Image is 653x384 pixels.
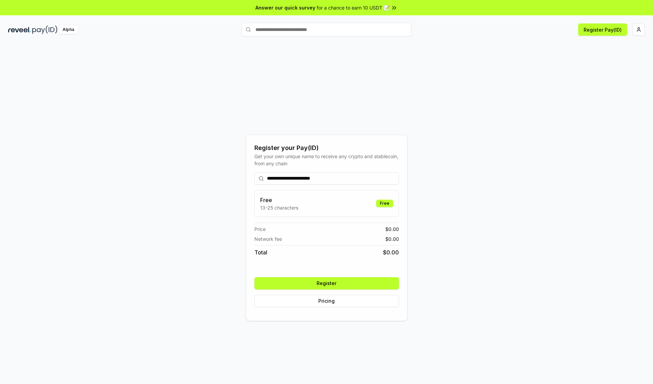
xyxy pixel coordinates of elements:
[8,26,31,34] img: reveel_dark
[59,26,78,34] div: Alpha
[385,235,399,243] span: $ 0.00
[260,196,298,204] h3: Free
[255,4,315,11] span: Answer our quick survey
[260,204,298,211] p: 13-25 characters
[254,295,399,307] button: Pricing
[254,277,399,289] button: Register
[254,235,282,243] span: Network fee
[254,226,266,233] span: Price
[254,248,267,256] span: Total
[254,153,399,167] div: Get your own unique name to receive any crypto and stablecoin, from any chain
[317,4,389,11] span: for a chance to earn 10 USDT 📝
[32,26,57,34] img: pay_id
[376,200,393,207] div: Free
[578,23,627,36] button: Register Pay(ID)
[383,248,399,256] span: $ 0.00
[385,226,399,233] span: $ 0.00
[254,143,399,153] div: Register your Pay(ID)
